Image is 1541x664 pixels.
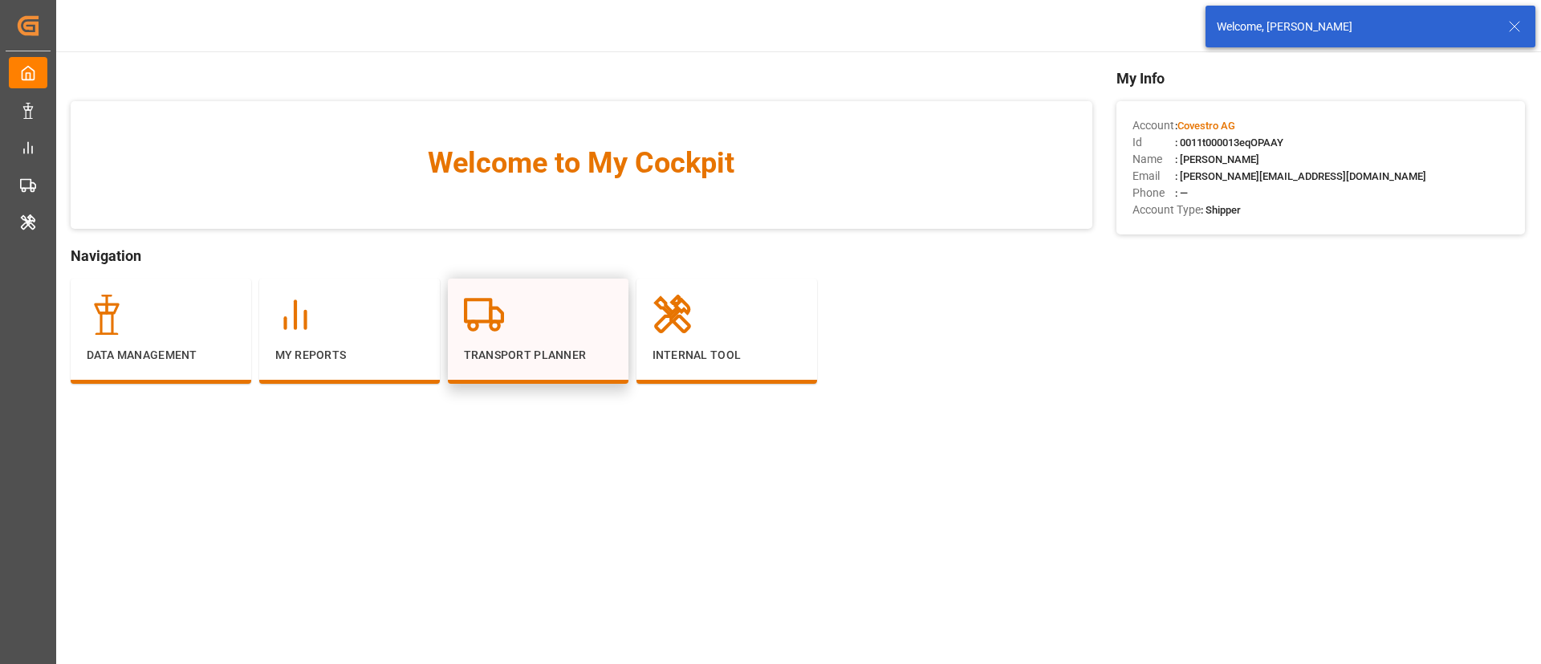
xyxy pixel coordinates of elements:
span: : 0011t000013eqOPAAY [1175,136,1283,149]
span: Account [1132,117,1175,134]
span: : [PERSON_NAME][EMAIL_ADDRESS][DOMAIN_NAME] [1175,170,1426,182]
span: Name [1132,151,1175,168]
span: Account Type [1132,202,1201,218]
span: Covestro AG [1177,120,1235,132]
span: Email [1132,168,1175,185]
span: Welcome to My Cockpit [103,141,1060,185]
span: My Info [1116,67,1525,89]
span: : [PERSON_NAME] [1175,153,1259,165]
p: My Reports [275,347,424,364]
p: Internal Tool [653,347,801,364]
span: Navigation [71,245,1092,267]
p: Data Management [87,347,235,364]
span: Id [1132,134,1175,151]
p: Transport Planner [464,347,612,364]
div: Welcome, [PERSON_NAME] [1217,18,1493,35]
span: : Shipper [1201,204,1241,216]
span: : [1175,120,1235,132]
span: : — [1175,187,1188,199]
span: Phone [1132,185,1175,202]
